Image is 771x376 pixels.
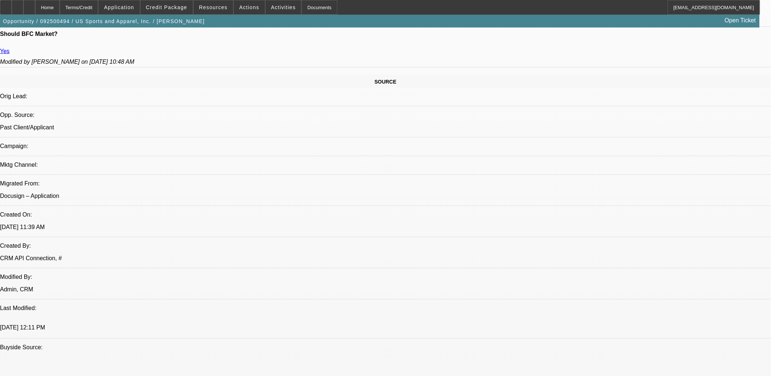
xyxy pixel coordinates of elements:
[266,0,302,14] button: Activities
[194,0,233,14] button: Resources
[98,0,139,14] button: Application
[375,79,397,85] span: SOURCE
[722,14,759,27] a: Open Ticket
[239,4,259,10] span: Actions
[104,4,134,10] span: Application
[199,4,228,10] span: Resources
[234,0,265,14] button: Actions
[271,4,296,10] span: Activities
[146,4,187,10] span: Credit Package
[141,0,193,14] button: Credit Package
[3,18,205,24] span: Opportunity / 092500494 / US Sports and Apparel, Inc. / [PERSON_NAME]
